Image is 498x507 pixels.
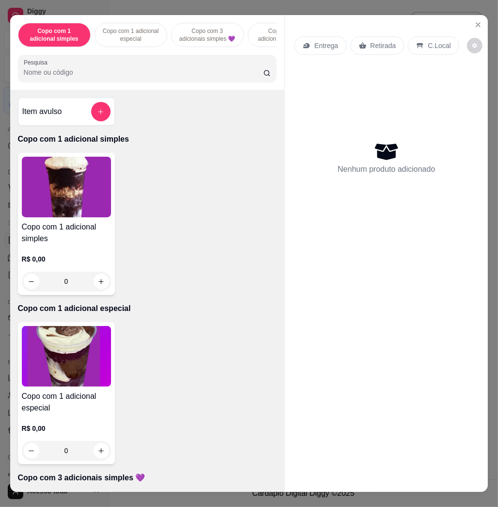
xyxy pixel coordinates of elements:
p: Copo com 3 adicionais simples 💜 [18,472,277,484]
p: Copo com 1 adicional simples [26,27,82,43]
h4: Copo com 1 adicional especial [22,391,111,414]
p: Copo com 3 adicionais simples 💜 [179,27,236,43]
label: Pesquisa [24,58,51,66]
p: Copo com 1 adicional simples [18,133,277,145]
img: product-image [22,326,111,387]
button: add-separate-item [91,102,111,121]
button: decrease-product-quantity [467,38,482,53]
p: Nenhum produto adicionado [337,164,435,175]
img: product-image [22,157,111,217]
h4: Copo com 1 adicional simples [22,221,111,245]
p: Retirada [370,41,396,50]
h4: Item avulso [22,106,62,117]
p: R$ 0,00 [22,424,111,433]
p: Entrega [314,41,338,50]
p: Copo com 1 adicional especial [18,303,277,314]
button: Close [470,17,486,33]
p: C.Local [428,41,450,50]
p: Copo com 1 adicional especial [103,27,159,43]
p: Copo com 2 adicionais simples e 1 especial💜 [256,27,312,43]
input: Pesquisa [24,67,263,77]
p: R$ 0,00 [22,254,111,264]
